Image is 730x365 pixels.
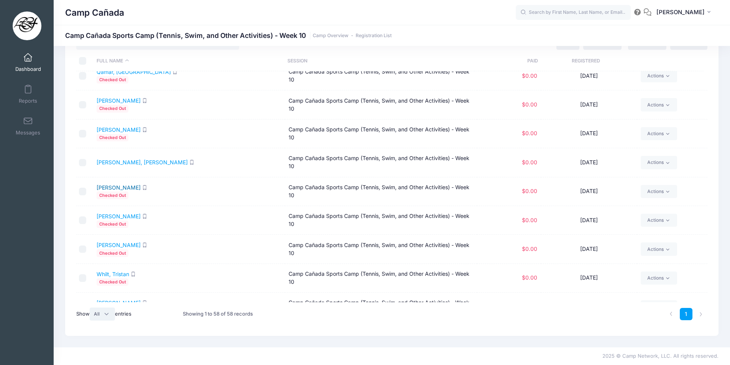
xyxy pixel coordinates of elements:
td: Camp Cañada Sports Camp (Tennis, Swim, and Other Activities) - Week 10 [285,119,477,148]
i: SMS enabled [142,127,147,132]
a: [PERSON_NAME], [PERSON_NAME] [97,159,188,165]
td: Camp Cañada Sports Camp (Tennis, Swim, and Other Activities) - Week 10 [285,177,477,206]
span: $0.00 [522,217,537,223]
td: Camp Cañada Sports Camp (Tennis, Swim, and Other Activities) - Week 10 [285,293,477,321]
i: SMS enabled [142,185,147,190]
i: SMS enabled [142,300,147,305]
h1: Camp Cañada [65,4,124,21]
a: [PERSON_NAME] [97,126,141,133]
span: $0.00 [522,72,537,79]
span: Checked Out [97,278,128,286]
td: [DATE] [541,206,637,235]
a: [PERSON_NAME] [97,184,141,191]
span: $0.00 [522,130,537,136]
th: Registered: activate to sort column ascending [538,51,633,71]
i: SMS enabled [142,214,147,219]
td: [DATE] [541,264,637,293]
a: Messages [10,113,46,139]
i: SMS enabled [172,69,177,74]
a: [PERSON_NAME] [97,213,141,219]
td: Camp Cañada Sports Camp (Tennis, Swim, and Other Activities) - Week 10 [285,206,477,235]
span: Checked Out [97,249,128,257]
span: Reports [19,98,37,104]
a: [PERSON_NAME] [97,242,141,248]
select: Showentries [90,308,115,321]
a: 1 [680,308,692,321]
span: $0.00 [522,274,537,281]
label: Show entries [76,308,131,321]
span: Checked Out [97,105,128,112]
span: Checked Out [97,192,128,199]
input: Search by First Name, Last Name, or Email... [516,5,631,20]
button: [PERSON_NAME] [651,4,719,21]
a: Camp Overview [313,33,348,39]
a: Actions [641,214,677,227]
a: Actions [641,127,677,140]
i: SMS enabled [189,160,194,165]
span: $0.00 [522,188,537,194]
span: $0.00 [522,159,537,165]
a: Actions [641,69,677,82]
a: Reports [10,81,46,108]
a: Whilt, Tristan [97,271,129,277]
td: [DATE] [541,119,637,148]
span: Checked Out [97,76,128,83]
div: Showing 1 to 58 of 58 records [183,305,253,323]
td: Camp Cañada Sports Camp (Tennis, Swim, and Other Activities) - Week 10 [285,235,477,264]
i: SMS enabled [131,272,136,277]
a: Actions [641,300,677,313]
span: $0.00 [522,246,537,252]
td: [DATE] [541,235,637,264]
a: Actions [641,185,677,198]
span: 2025 © Camp Network, LLC. All rights reserved. [602,353,719,359]
span: $0.00 [522,101,537,108]
i: SMS enabled [142,242,147,247]
th: Paid: activate to sort column ascending [474,51,538,71]
a: Registration List [356,33,392,39]
a: Actions [641,242,677,255]
td: [DATE] [541,90,637,119]
a: Actions [641,98,677,111]
a: Dashboard [10,49,46,76]
i: SMS enabled [142,98,147,103]
th: Session: activate to sort column ascending [284,51,474,71]
a: Actions [641,272,677,285]
td: [DATE] [541,62,637,90]
a: [PERSON_NAME] [97,300,141,306]
span: [PERSON_NAME] [656,8,705,16]
th: Full Name: activate to sort column descending [93,51,284,71]
a: [PERSON_NAME] [97,97,141,104]
span: Dashboard [15,66,41,72]
td: Camp Cañada Sports Camp (Tennis, Swim, and Other Activities) - Week 10 [285,264,477,293]
td: [DATE] [541,293,637,321]
span: Messages [16,129,40,136]
td: [DATE] [541,148,637,177]
span: Checked Out [97,134,128,141]
td: [DATE] [541,177,637,206]
td: Camp Cañada Sports Camp (Tennis, Swim, and Other Activities) - Week 10 [285,62,477,90]
td: Camp Cañada Sports Camp (Tennis, Swim, and Other Activities) - Week 10 [285,90,477,119]
span: Checked Out [97,221,128,228]
a: Actions [641,156,677,169]
td: Camp Cañada Sports Camp (Tennis, Swim, and Other Activities) - Week 10 [285,148,477,177]
h1: Camp Cañada Sports Camp (Tennis, Swim, and Other Activities) - Week 10 [65,31,392,39]
a: Qamar, [GEOGRAPHIC_DATA] [97,69,171,75]
img: Camp Cañada [13,11,41,40]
